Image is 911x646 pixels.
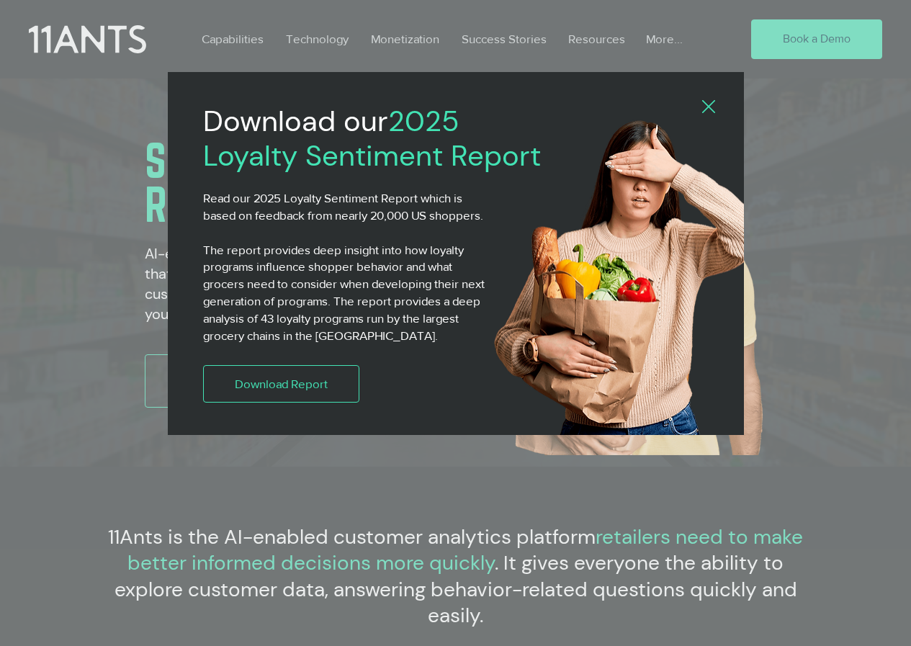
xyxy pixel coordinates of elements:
[235,375,328,392] span: Download Report
[203,241,491,344] p: The report provides deep insight into how loyalty programs influence shopper behavior and what gr...
[490,115,774,453] img: 11ants shopper4.png
[203,365,360,403] a: Download Report
[203,104,547,173] h2: 2025 Loyalty Sentiment Report
[702,100,715,115] div: Back to site
[203,102,388,140] span: Download our
[203,189,491,224] p: Read our 2025 Loyalty Sentiment Report which is based on feedback from nearly 20,000 US shoppers.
